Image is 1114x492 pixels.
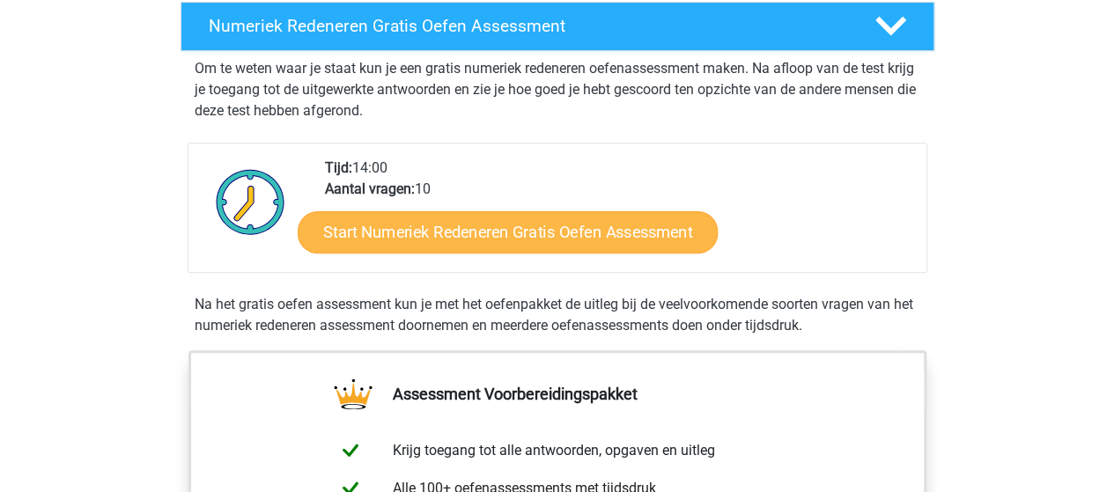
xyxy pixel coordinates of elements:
div: Na het gratis oefen assessment kun je met het oefenpakket de uitleg bij de veelvoorkomende soorte... [188,294,927,336]
b: Tijd: [325,159,352,176]
p: Om te weten waar je staat kun je een gratis numeriek redeneren oefenassessment maken. Na afloop v... [195,58,920,121]
div: 14:00 10 [312,158,926,272]
b: Aantal vragen: [325,180,415,197]
img: Klok [206,158,295,246]
a: Numeriek Redeneren Gratis Oefen Assessment [173,2,941,51]
a: Start Numeriek Redeneren Gratis Oefen Assessment [298,210,718,253]
h4: Numeriek Redeneren Gratis Oefen Assessment [209,16,846,36]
